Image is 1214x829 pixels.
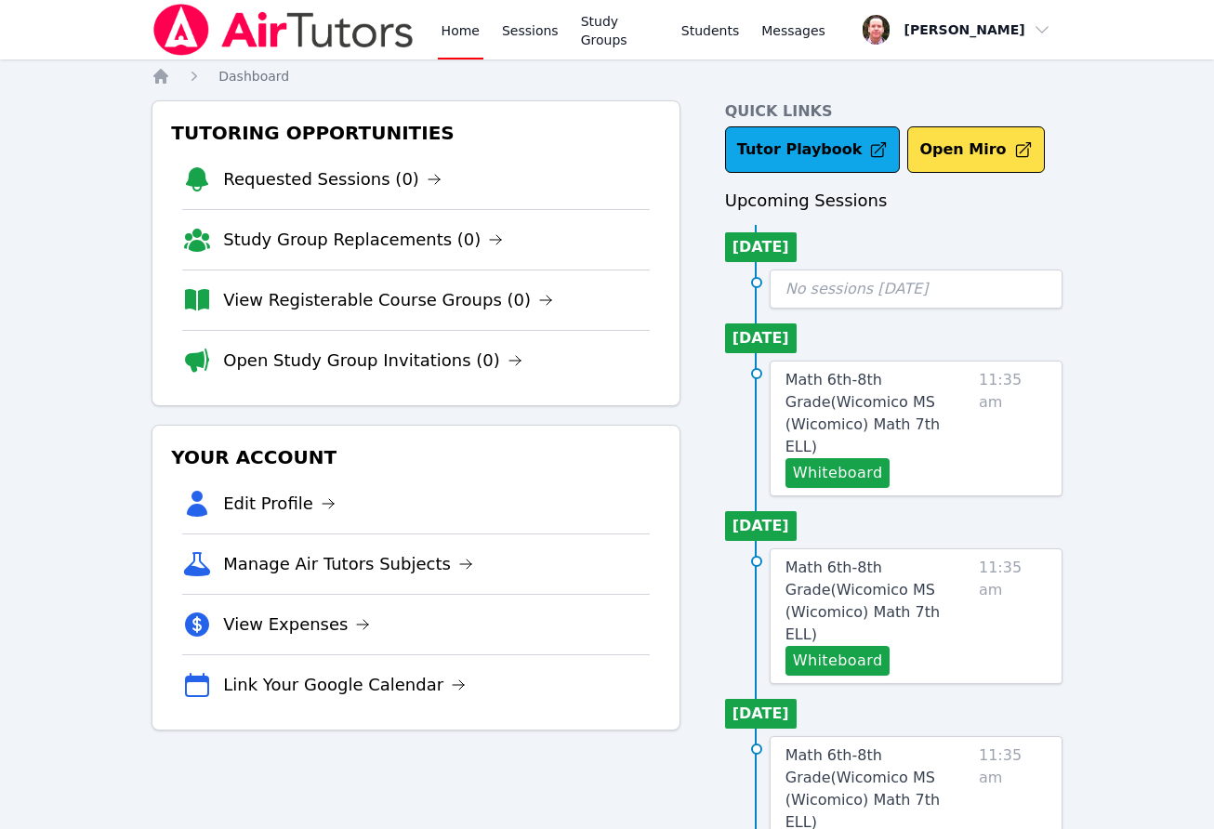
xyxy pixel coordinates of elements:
li: [DATE] [725,699,797,729]
button: Whiteboard [785,646,891,676]
a: Math 6th-8th Grade(Wicomico MS (Wicomico) Math 7th ELL) [785,369,971,458]
span: Math 6th-8th Grade ( Wicomico MS (Wicomico) Math 7th ELL ) [785,371,940,455]
a: Tutor Playbook [725,126,901,173]
a: Open Study Group Invitations (0) [223,348,522,374]
span: Messages [761,21,825,40]
button: Whiteboard [785,458,891,488]
li: [DATE] [725,323,797,353]
button: Open Miro [907,126,1044,173]
a: Requested Sessions (0) [223,166,442,192]
a: View Registerable Course Groups (0) [223,287,553,313]
a: Manage Air Tutors Subjects [223,551,473,577]
span: Math 6th-8th Grade ( Wicomico MS (Wicomico) Math 7th ELL ) [785,559,940,643]
h4: Quick Links [725,100,1062,123]
a: Math 6th-8th Grade(Wicomico MS (Wicomico) Math 7th ELL) [785,557,971,646]
h3: Your Account [167,441,665,474]
li: [DATE] [725,232,797,262]
li: [DATE] [725,511,797,541]
a: View Expenses [223,612,370,638]
span: Dashboard [218,69,289,84]
span: No sessions [DATE] [785,280,929,297]
h3: Tutoring Opportunities [167,116,665,150]
h3: Upcoming Sessions [725,188,1062,214]
a: Link Your Google Calendar [223,672,466,698]
nav: Breadcrumb [152,67,1062,86]
img: Air Tutors [152,4,415,56]
span: 11:35 am [979,369,1047,488]
a: Dashboard [218,67,289,86]
a: Study Group Replacements (0) [223,227,503,253]
a: Edit Profile [223,491,336,517]
span: 11:35 am [979,557,1047,676]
